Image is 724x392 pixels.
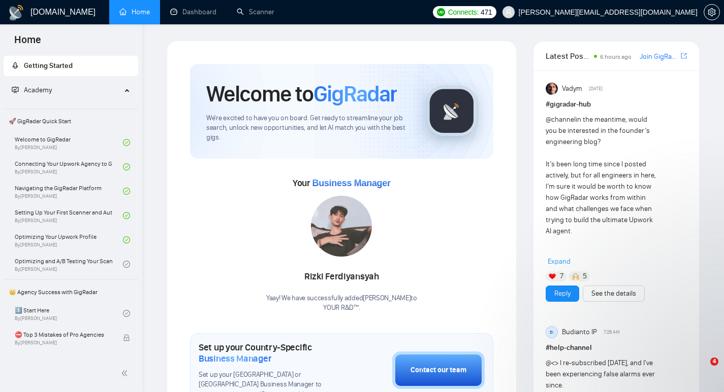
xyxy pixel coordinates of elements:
[583,271,587,281] span: 5
[681,52,687,60] span: export
[206,80,397,108] h1: Welcome to
[170,8,216,16] a: dashboardDashboard
[505,9,512,16] span: user
[554,288,571,299] a: Reply
[15,156,123,178] a: Connecting Your Upwork Agency to GigRadarBy[PERSON_NAME]
[24,61,73,70] span: Getting Started
[206,114,410,142] span: We're excited to have you on board. Get ready to streamline your job search, unlock new opportuni...
[448,7,479,18] span: Connects:
[119,8,150,16] a: homeHome
[481,7,492,18] span: 471
[6,32,49,54] span: Home
[266,303,417,313] p: YOUR R&D™ .
[5,282,137,302] span: 👑 Agency Success with GigRadar
[15,340,112,346] span: By [PERSON_NAME]
[15,354,112,364] span: 🌚 Rookie Traps for New Agencies
[572,273,579,280] img: 🙌
[293,177,391,189] span: Your
[199,342,341,364] h1: Set up your Country-Specific
[546,83,558,95] img: Vadym
[123,310,130,317] span: check-circle
[562,83,582,94] span: Vadym
[123,139,130,146] span: check-circle
[123,212,130,219] span: check-circle
[546,50,591,62] span: Latest Posts from the GigRadar Community
[123,163,130,170] span: check-circle
[199,353,271,364] span: Business Manager
[704,8,720,16] a: setting
[15,180,123,202] a: Navigating the GigRadar PlatformBy[PERSON_NAME]
[12,62,19,69] span: rocket
[549,273,556,280] img: ❤️
[123,334,130,341] span: lock
[266,294,417,313] div: Yaay! We have successfully added [PERSON_NAME] to
[12,86,52,94] span: Academy
[237,8,274,16] a: searchScanner
[313,80,397,108] span: GigRadar
[311,196,372,257] img: 1698922928916-IMG-20231027-WA0014.jpg
[123,236,130,243] span: check-circle
[600,53,632,60] span: 6 hours ago
[437,8,445,16] img: upwork-logo.png
[12,86,19,93] span: fund-projection-screen
[312,178,390,188] span: Business Manager
[24,86,52,94] span: Academy
[411,365,466,376] div: Contact our team
[426,86,477,136] img: gigradar-logo.png
[710,358,718,366] span: 4
[15,131,123,154] a: Welcome to GigRadarBy[PERSON_NAME]
[15,229,123,251] a: Optimizing Your Upwork ProfileBy[PERSON_NAME]
[583,286,645,302] button: See the details
[15,330,112,340] span: ⛔ Top 3 Mistakes of Pro Agencies
[546,99,687,110] h1: # gigradar-hub
[704,8,719,16] span: setting
[5,111,137,131] span: 🚀 GigRadar Quick Start
[123,188,130,195] span: check-circle
[8,5,24,21] img: logo
[689,358,714,382] iframe: Intercom live chat
[4,56,138,76] li: Getting Started
[560,271,563,281] span: 7
[546,115,576,124] span: @channel
[123,261,130,268] span: check-circle
[15,253,123,275] a: Optimizing and A/B Testing Your Scanner for Better ResultsBy[PERSON_NAME]
[681,51,687,61] a: export
[15,302,123,325] a: 1️⃣ Start HereBy[PERSON_NAME]
[548,257,571,266] span: Expand
[589,84,603,93] span: [DATE]
[591,288,636,299] a: See the details
[266,268,417,286] div: Rizki Ferdiyansyah
[15,204,123,227] a: Setting Up Your First Scanner and Auto-BidderBy[PERSON_NAME]
[640,51,679,62] a: Join GigRadar Slack Community
[121,368,131,378] span: double-left
[546,286,579,302] button: Reply
[704,4,720,20] button: setting
[392,351,485,389] button: Contact our team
